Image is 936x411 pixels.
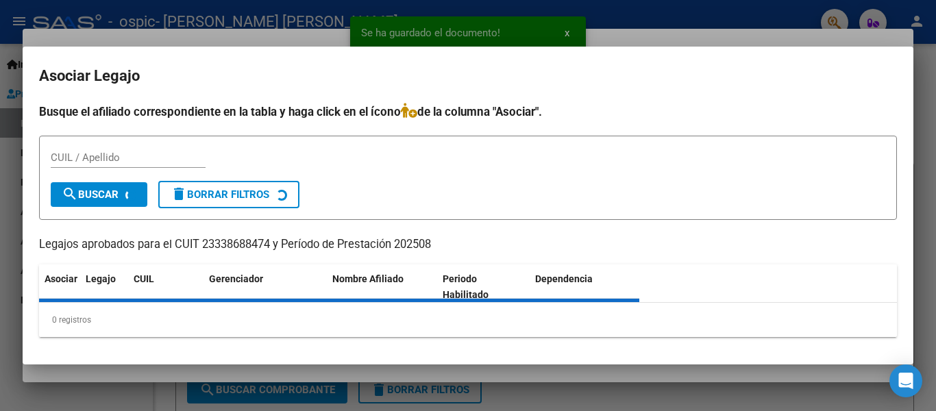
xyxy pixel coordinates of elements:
button: Borrar Filtros [158,181,299,208]
p: Legajos aprobados para el CUIT 23338688474 y Período de Prestación 202508 [39,236,897,253]
span: Nombre Afiliado [332,273,404,284]
datatable-header-cell: Gerenciador [204,264,327,310]
datatable-header-cell: Asociar [39,264,80,310]
span: Borrar Filtros [171,188,269,201]
datatable-header-cell: Nombre Afiliado [327,264,437,310]
button: Buscar [51,182,147,207]
span: Legajo [86,273,116,284]
span: Asociar [45,273,77,284]
span: CUIL [134,273,154,284]
span: Periodo Habilitado [443,273,489,300]
datatable-header-cell: CUIL [128,264,204,310]
datatable-header-cell: Legajo [80,264,128,310]
datatable-header-cell: Periodo Habilitado [437,264,530,310]
datatable-header-cell: Dependencia [530,264,640,310]
span: Dependencia [535,273,593,284]
span: Buscar [62,188,119,201]
div: Open Intercom Messenger [889,364,922,397]
h2: Asociar Legajo [39,63,897,89]
div: 0 registros [39,303,897,337]
mat-icon: delete [171,186,187,202]
mat-icon: search [62,186,78,202]
h4: Busque el afiliado correspondiente en la tabla y haga click en el ícono de la columna "Asociar". [39,103,897,121]
span: Gerenciador [209,273,263,284]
